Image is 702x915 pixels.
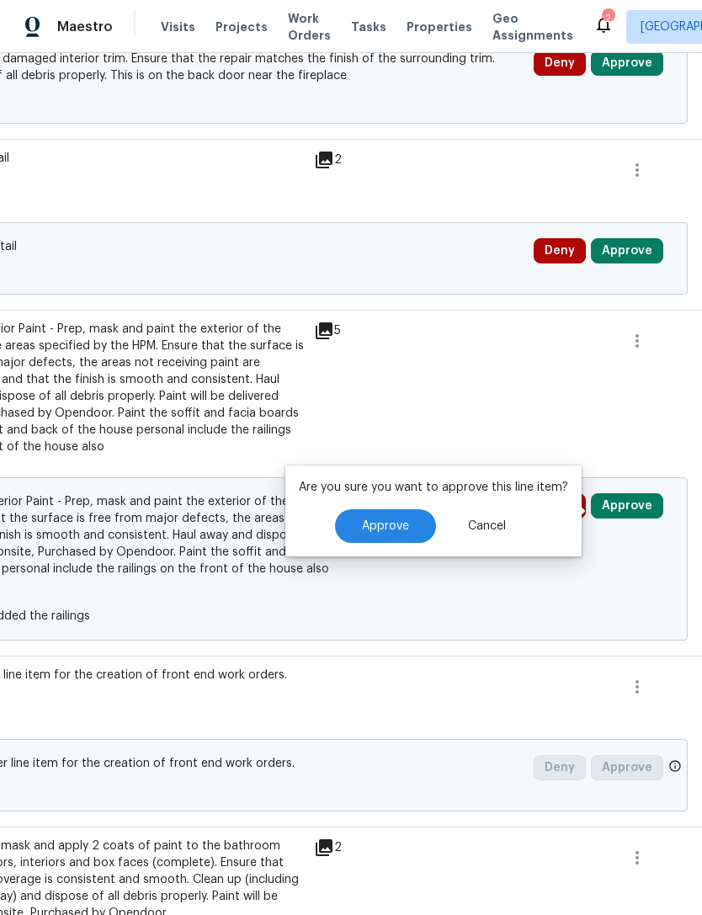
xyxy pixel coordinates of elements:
div: 2 [314,150,380,170]
span: Geo Assignments [492,10,573,44]
button: Approve [591,755,663,780]
button: Approve [335,509,436,543]
p: Are you sure you want to approve this line item? [299,479,568,496]
button: Cancel [441,509,533,543]
button: Deny [534,755,586,780]
button: Deny [534,238,586,263]
button: Approve [591,493,663,519]
span: Projects [215,19,268,35]
div: 5 [314,321,380,341]
div: 2 [602,10,614,27]
span: Maestro [57,19,113,35]
span: Cancel [468,520,506,533]
span: Visits [161,19,195,35]
span: Approve [362,520,409,533]
button: Deny [534,51,586,76]
span: Only a market manager or an area construction manager can approve [668,759,682,777]
button: Approve [591,238,663,263]
span: Work Orders [288,10,331,44]
span: Properties [407,19,472,35]
span: Tasks [351,21,386,33]
div: 2 [314,838,380,858]
button: Approve [591,51,663,76]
